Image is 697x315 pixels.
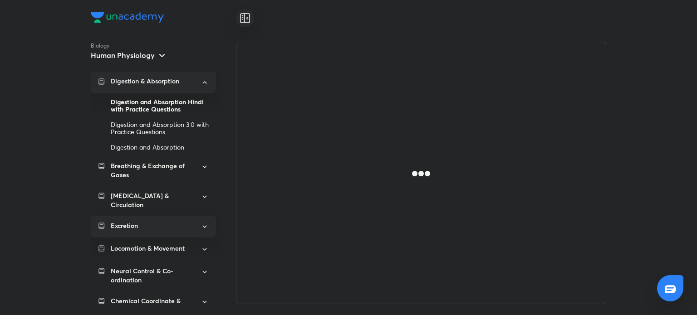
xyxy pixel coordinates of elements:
[111,244,185,253] p: Locomotion & Movement
[111,296,195,315] p: Chemical Coordinate & Integration
[111,161,195,179] p: Breathing & Exchange of Gases
[111,94,209,117] div: Digestion and Absorption Hindi with Practice Questions
[91,51,155,60] h5: Human Physiology
[111,191,195,209] p: [MEDICAL_DATA] & Circulation
[91,12,164,23] img: Company Logo
[91,42,236,50] p: Biology
[111,221,138,230] p: Excretion
[111,117,209,140] div: Digestion and Absorption 3.0 with Practice Questions
[111,140,209,155] div: Digestion and Absorption
[111,77,179,85] p: Digestion & Absorption
[111,267,195,285] p: Neural Control & Co-ordination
